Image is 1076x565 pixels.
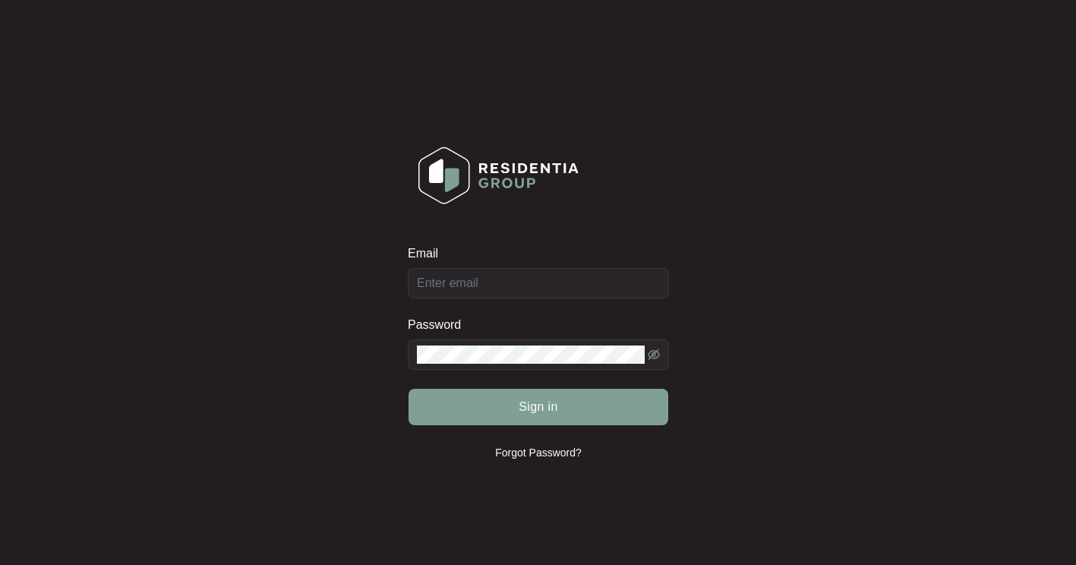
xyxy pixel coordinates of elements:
[409,389,668,425] button: Sign in
[408,317,472,333] label: Password
[417,346,645,364] input: Password
[519,398,558,416] span: Sign in
[408,268,669,298] input: Email
[408,246,449,261] label: Email
[495,445,582,460] p: Forgot Password?
[409,137,588,214] img: Login Logo
[648,349,660,361] span: eye-invisible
